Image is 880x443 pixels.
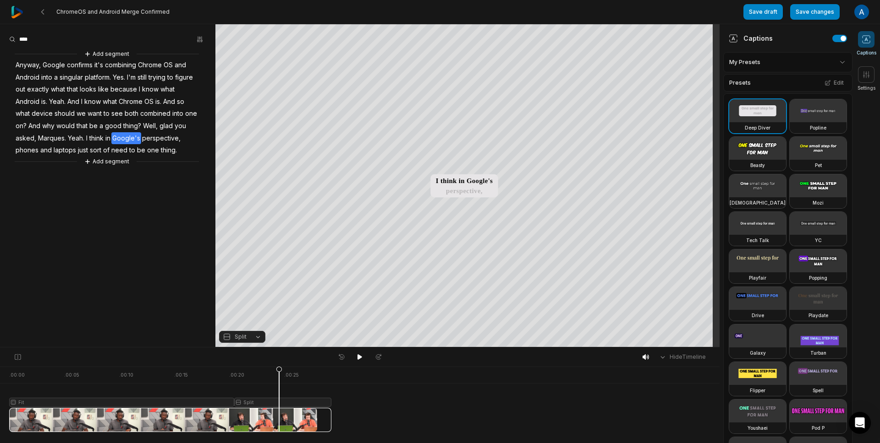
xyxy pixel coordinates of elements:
[40,71,53,84] span: into
[41,120,55,132] span: why
[55,120,76,132] span: would
[136,144,146,157] span: be
[750,387,765,394] h3: Flipper
[822,77,847,89] button: Edit
[858,85,875,92] span: Settings
[163,59,174,71] span: OS
[723,74,852,92] div: Presets
[122,120,142,132] span: thing?
[790,4,840,20] button: Save changes
[39,144,53,157] span: and
[752,312,764,319] h3: Drive
[37,132,67,145] span: Marques.
[103,108,110,120] span: to
[219,331,265,343] button: Split
[99,120,104,132] span: a
[176,96,185,108] span: so
[77,144,89,157] span: just
[128,144,136,157] span: to
[102,96,118,108] span: what
[656,350,709,364] button: HideTimeline
[154,96,162,108] span: is.
[79,83,97,96] span: looks
[110,144,128,157] span: need
[815,237,822,244] h3: YC
[66,83,79,96] span: that
[118,96,143,108] span: Chrome
[162,96,176,108] span: And
[85,132,88,145] span: I
[160,144,178,157] span: thing.
[858,66,875,92] button: Settings
[723,52,852,72] div: My Presets
[111,132,141,145] span: Google's
[48,96,66,108] span: Yeah.
[87,108,103,120] span: want
[174,71,194,84] span: figure
[143,96,154,108] span: OS
[849,412,871,434] div: Open Intercom Messenger
[729,33,773,43] div: Captions
[54,108,76,120] span: should
[137,59,163,71] span: Chrome
[743,4,783,20] button: Save draft
[66,96,80,108] span: And
[141,132,181,145] span: perspective,
[110,108,124,120] span: see
[53,71,59,84] span: a
[15,59,42,71] span: Anyway,
[82,49,131,59] button: Add segment
[97,83,110,96] span: like
[166,71,174,84] span: to
[80,96,83,108] span: I
[148,71,166,84] span: trying
[810,349,826,357] h3: Turban
[137,71,148,84] span: still
[104,59,137,71] span: combining
[40,96,48,108] span: is.
[750,349,766,357] h3: Galaxy
[174,120,187,132] span: you
[15,108,31,120] span: what
[124,108,139,120] span: both
[93,59,104,71] span: it's
[15,120,27,132] span: on?
[89,144,102,157] span: sort
[11,6,23,18] img: reap
[56,8,170,16] span: ChromeOS and Android Merge Confirmed
[750,162,765,169] h3: Beasty
[104,132,111,145] span: in
[31,108,54,120] span: device
[146,144,160,157] span: one
[50,83,66,96] span: what
[174,59,187,71] span: and
[235,333,247,341] span: Split
[15,83,26,96] span: out
[748,424,768,432] h3: Youshaei
[66,59,93,71] span: confirms
[159,83,176,96] span: what
[138,83,141,96] span: I
[27,120,41,132] span: And
[88,120,99,132] span: be
[141,83,159,96] span: know
[142,120,159,132] span: Well,
[76,108,87,120] span: we
[813,387,824,394] h3: Spell
[15,96,40,108] span: Android
[83,96,102,108] span: know
[857,49,876,56] span: Captions
[42,59,66,71] span: Google
[102,144,110,157] span: of
[171,108,184,120] span: into
[84,71,112,84] span: platform.
[82,157,131,167] button: Add segment
[808,312,828,319] h3: Playdate
[139,108,171,120] span: combined
[15,144,39,157] span: phones
[745,124,770,131] h3: Deep Diver
[812,424,825,432] h3: Pod P
[159,120,174,132] span: glad
[59,71,84,84] span: singular
[810,124,826,131] h3: Popline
